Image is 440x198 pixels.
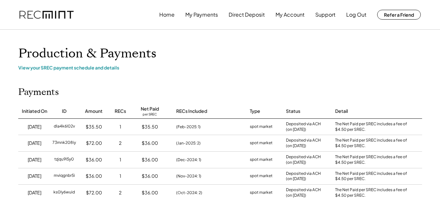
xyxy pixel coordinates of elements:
[28,157,41,163] div: [DATE]
[142,140,158,146] div: $36.00
[335,154,410,165] div: The Net Paid per SREC includes a fee of $4.50 per SREC.
[120,157,121,163] div: 1
[28,190,41,196] div: [DATE]
[86,190,102,196] div: $72.00
[335,171,410,182] div: The Net Paid per SREC includes a fee of $4.50 per SREC.
[159,8,175,21] button: Home
[62,108,66,114] div: ID
[119,190,121,196] div: 2
[335,138,410,149] div: The Net Paid per SREC includes a fee of $4.50 per SREC.
[142,157,158,163] div: $36.00
[120,124,121,130] div: 1
[176,157,201,163] div: (Dec-2024: 1)
[28,124,41,130] div: [DATE]
[54,124,75,130] div: dla4k6l02v
[115,108,126,114] div: RECs
[86,124,102,130] div: $35.50
[28,140,41,146] div: [DATE]
[142,190,158,196] div: $36.00
[18,87,59,98] h2: Payments
[286,121,321,132] div: Deposited via ACH (on [DATE])
[176,173,201,179] div: (Nov-2024: 1)
[250,157,273,163] div: spot market
[286,138,321,149] div: Deposited via ACH (on [DATE])
[86,173,102,179] div: $36.00
[142,124,158,130] div: $35.50
[54,157,74,163] div: tzjqu9l5y0
[20,11,74,19] img: recmint-logotype%403x.png
[22,108,47,114] div: Initiated On
[286,171,321,182] div: Deposited via ACH (on [DATE])
[185,8,218,21] button: My Payments
[286,108,300,114] div: Status
[377,10,421,20] button: Refer a Friend
[119,140,121,146] div: 2
[286,154,321,165] div: Deposited via ACH (on [DATE])
[18,65,422,70] div: View your SREC payment schedule and details
[250,190,273,196] div: spot market
[335,121,410,132] div: The Net Paid per SREC includes a fee of $4.50 per SREC.
[250,140,273,146] div: spot market
[142,173,158,179] div: $36.00
[176,124,201,130] div: (Feb-2025: 1)
[120,173,121,179] div: 1
[176,190,202,196] div: (Oct-2024: 2)
[335,108,348,114] div: Detail
[18,46,422,61] h1: Production & Payments
[346,8,366,21] button: Log Out
[53,190,75,196] div: ks0ly6wuid
[141,106,159,112] div: Net Paid
[176,108,207,114] div: RECs Included
[85,108,103,114] div: Amount
[250,108,260,114] div: Type
[229,8,265,21] button: Direct Deposit
[143,112,157,117] div: per SREC
[52,140,76,146] div: 73mnk208iy
[86,157,102,163] div: $36.00
[28,173,41,179] div: [DATE]
[276,8,305,21] button: My Account
[250,173,273,179] div: spot market
[176,140,201,146] div: (Jan-2025: 2)
[54,173,75,179] div: mviqgnbr5i
[315,8,335,21] button: Support
[86,140,102,146] div: $72.00
[250,124,273,130] div: spot market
